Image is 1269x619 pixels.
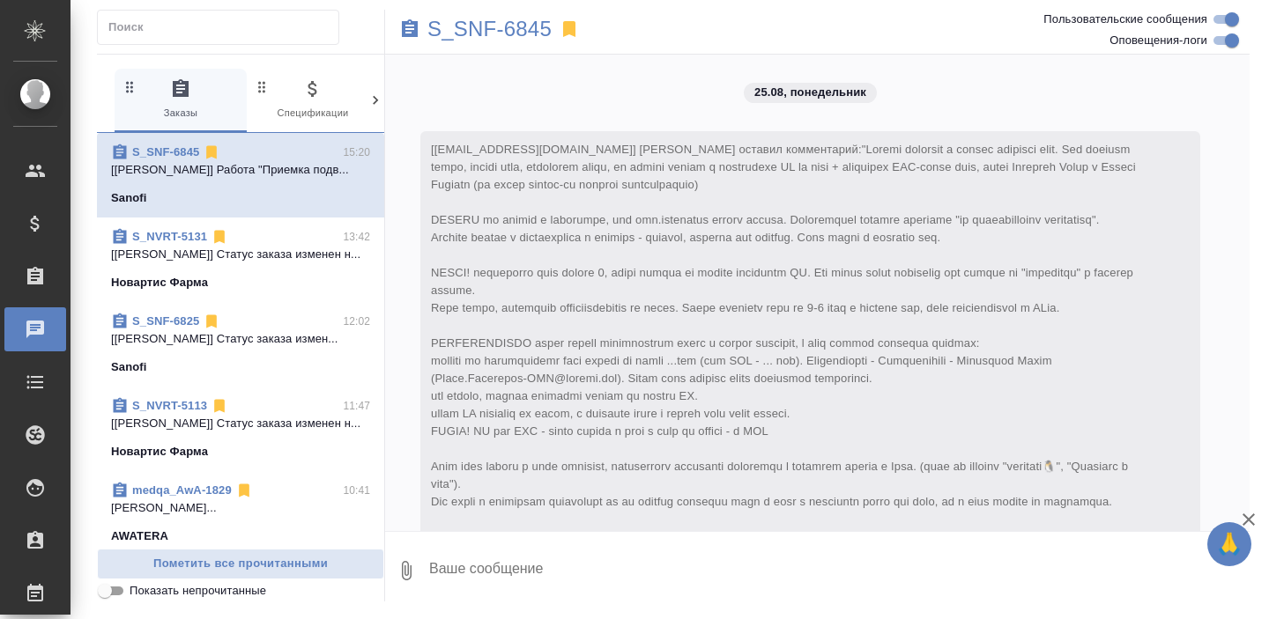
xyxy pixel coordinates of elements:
[254,78,372,122] span: Спецификации
[132,230,207,243] a: S_NVRT-5131
[111,189,147,207] p: Sanofi
[1109,32,1207,49] span: Оповещения-логи
[254,78,271,95] svg: Зажми и перетащи, чтобы поменять порядок вкладок
[111,527,168,545] p: AWATERA
[111,499,370,517] p: [PERSON_NAME]...
[130,582,266,600] span: Показать непрочитанные
[343,228,370,246] p: 13:42
[132,483,232,497] a: medqa_AwA-1829
[111,161,370,179] p: [[PERSON_NAME]] Работа "Приемка подв...
[108,15,338,40] input: Поиск
[97,133,384,217] div: S_SNF-684515:20[[PERSON_NAME]] Работа "Приемка подв...Sanofi
[97,549,384,579] button: Пометить все прочитанными
[1214,526,1244,563] span: 🙏
[211,228,228,246] svg: Отписаться
[132,314,199,328] a: S_SNF-6825
[1043,11,1207,28] span: Пользовательские сообщения
[211,397,228,415] svg: Отписаться
[203,144,220,161] svg: Отписаться
[97,471,384,556] div: medqa_AwA-182910:41[PERSON_NAME]...AWATERA
[122,78,138,95] svg: Зажми и перетащи, чтобы поменять порядок вкладок
[111,358,147,376] p: Sanofi
[343,313,370,330] p: 12:02
[132,399,207,412] a: S_NVRT-5113
[97,302,384,387] div: S_SNF-682512:02[[PERSON_NAME]] Статус заказа измен...Sanofi
[235,482,253,499] svg: Отписаться
[122,78,240,122] span: Заказы
[132,145,199,158] a: S_SNF-6845
[97,387,384,471] div: S_NVRT-511311:47[[PERSON_NAME]] Статус заказа изменен н...Новартис Фарма
[203,313,220,330] svg: Отписаться
[343,144,370,161] p: 15:20
[107,554,375,574] span: Пометить все прочитанными
[343,397,370,415] p: 11:47
[111,443,208,461] p: Новартис Фарма
[343,482,370,499] p: 10:41
[754,84,866,101] p: 25.08, понедельник
[111,330,370,348] p: [[PERSON_NAME]] Статус заказа измен...
[111,246,370,263] p: [[PERSON_NAME]] Статус заказа изменен н...
[97,217,384,302] div: S_NVRT-513113:42[[PERSON_NAME]] Статус заказа изменен н...Новартис Фарма
[427,20,552,38] a: S_SNF-6845
[1207,522,1251,566] button: 🙏
[111,274,208,291] p: Новартис Фарма
[111,415,370,432] p: [[PERSON_NAME]] Статус заказа изменен н...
